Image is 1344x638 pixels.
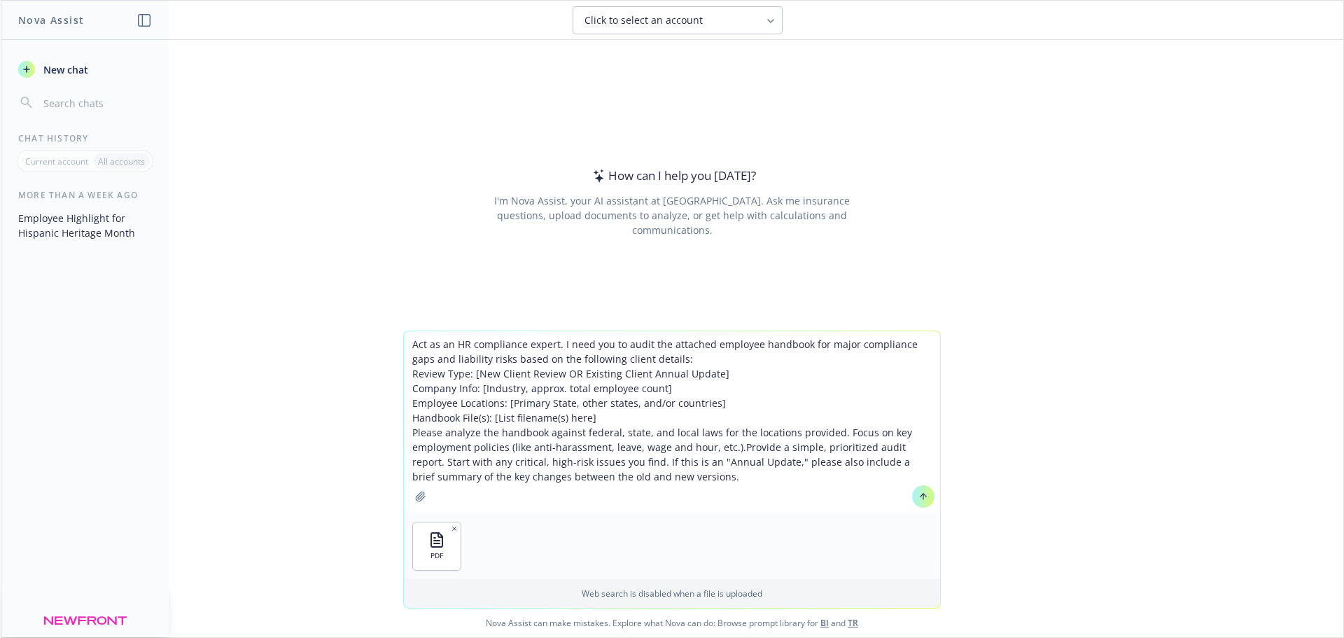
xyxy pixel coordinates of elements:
div: How can I help you [DATE]? [589,167,756,185]
p: Current account [25,155,88,167]
button: New chat [13,57,157,82]
button: Employee Highlight for Hispanic Heritage Month [13,207,157,244]
span: Click to select an account [584,13,703,27]
a: BI [820,617,829,629]
p: All accounts [98,155,145,167]
h1: Nova Assist [18,13,84,27]
button: Click to select an account [573,6,783,34]
div: I'm Nova Assist, your AI assistant at [GEOGRAPHIC_DATA]. Ask me insurance questions, upload docum... [475,193,869,237]
div: More than a week ago [1,189,169,201]
input: Search chats [41,93,152,113]
div: Chat History [1,132,169,144]
textarea: Act as an HR compliance expert. I need you to audit the attached employee handbook for major comp... [404,331,940,513]
p: Web search is disabled when a file is uploaded [412,588,932,599]
span: New chat [41,62,88,77]
a: TR [848,617,858,629]
span: Nova Assist can make mistakes. Explore what Nova can do: Browse prompt library for and [6,609,1338,637]
span: PDF [430,551,443,560]
button: PDF [413,522,461,570]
